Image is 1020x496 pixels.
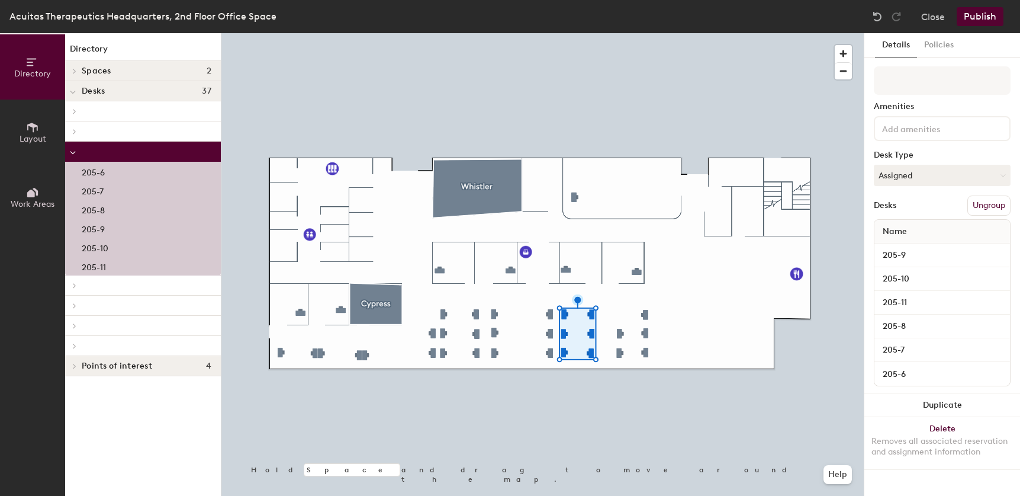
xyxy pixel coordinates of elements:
[9,9,276,24] div: Acuitas Therapeutics Headquarters, 2nd Floor Office Space
[967,196,1011,216] button: Ungroup
[875,33,917,57] button: Details
[957,7,1003,26] button: Publish
[874,151,1011,160] div: Desk Type
[890,11,902,23] img: Redo
[864,417,1020,469] button: DeleteRemoves all associated reservation and assignment information
[877,271,1008,287] input: Unnamed desk
[823,465,852,484] button: Help
[864,393,1020,417] button: Duplicate
[877,366,1008,382] input: Unnamed desk
[82,183,104,197] p: 205-7
[82,361,152,371] span: Points of interest
[207,66,211,76] span: 2
[14,69,51,79] span: Directory
[871,11,883,23] img: Undo
[877,247,1008,264] input: Unnamed desk
[82,202,105,216] p: 205-8
[874,201,896,210] div: Desks
[82,87,105,96] span: Desks
[877,221,913,242] span: Name
[202,87,211,96] span: 37
[82,240,108,254] p: 205-10
[871,436,1013,457] div: Removes all associated reservation and assignment information
[11,199,54,209] span: Work Areas
[20,134,46,144] span: Layout
[877,295,1008,311] input: Unnamed desk
[206,361,211,371] span: 4
[65,43,221,61] h1: Directory
[877,342,1008,359] input: Unnamed desk
[877,318,1008,335] input: Unnamed desk
[880,121,986,135] input: Add amenities
[917,33,961,57] button: Policies
[82,66,111,76] span: Spaces
[874,165,1011,186] button: Assigned
[82,259,106,273] p: 205-11
[82,164,105,178] p: 205-6
[921,7,945,26] button: Close
[82,221,105,235] p: 205-9
[874,102,1011,111] div: Amenities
